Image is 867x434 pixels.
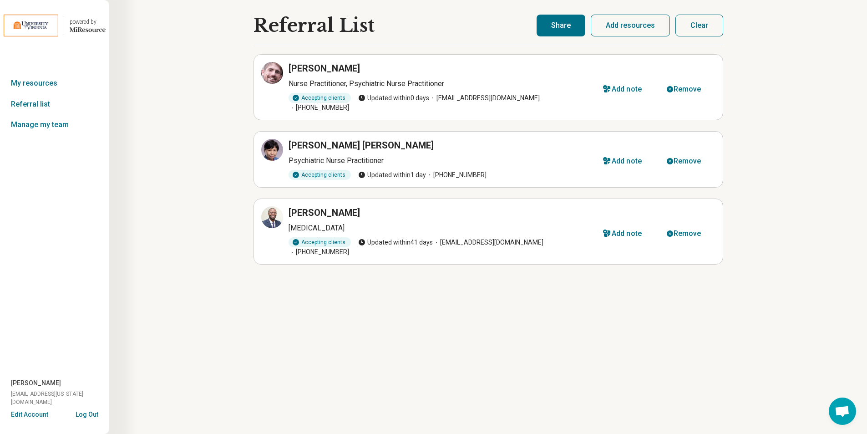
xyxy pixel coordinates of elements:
[289,139,434,152] h3: [PERSON_NAME] [PERSON_NAME]
[675,15,723,36] button: Clear
[656,223,715,245] button: Remove
[289,206,360,219] h3: [PERSON_NAME]
[537,15,585,36] button: Share
[592,150,656,172] button: Add note
[289,223,593,234] p: [MEDICAL_DATA]
[591,15,670,36] button: Add resources
[70,18,106,26] div: powered by
[76,410,98,417] button: Log Out
[254,15,375,36] h1: Referral List
[289,78,593,89] p: Nurse Practitioner, Psychiatric Nurse Practitioner
[429,93,540,103] span: [EMAIL_ADDRESS][DOMAIN_NAME]
[289,103,349,112] span: [PHONE_NUMBER]
[4,15,58,36] img: University of Virginia
[289,93,351,103] div: Accepting clients
[358,238,433,247] span: Updated within 41 days
[358,93,429,103] span: Updated within 0 days
[358,170,426,180] span: Updated within 1 day
[612,86,642,93] div: Add note
[289,62,360,75] h3: [PERSON_NAME]
[656,78,715,100] button: Remove
[674,230,701,237] div: Remove
[289,155,593,166] p: Psychiatric Nurse Practitioner
[426,170,487,180] span: [PHONE_NUMBER]
[11,378,61,388] span: [PERSON_NAME]
[656,150,715,172] button: Remove
[612,230,642,237] div: Add note
[612,158,642,165] div: Add note
[11,390,109,406] span: [EMAIL_ADDRESS][US_STATE][DOMAIN_NAME]
[4,15,106,36] a: University of Virginiapowered by
[674,86,701,93] div: Remove
[592,223,656,245] button: Add note
[674,158,701,165] div: Remove
[433,238,543,247] span: [EMAIL_ADDRESS][DOMAIN_NAME]
[829,398,856,425] a: Open chat
[289,237,351,247] div: Accepting clients
[289,170,351,180] div: Accepting clients
[592,78,656,100] button: Add note
[289,247,349,257] span: [PHONE_NUMBER]
[11,410,48,419] button: Edit Account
